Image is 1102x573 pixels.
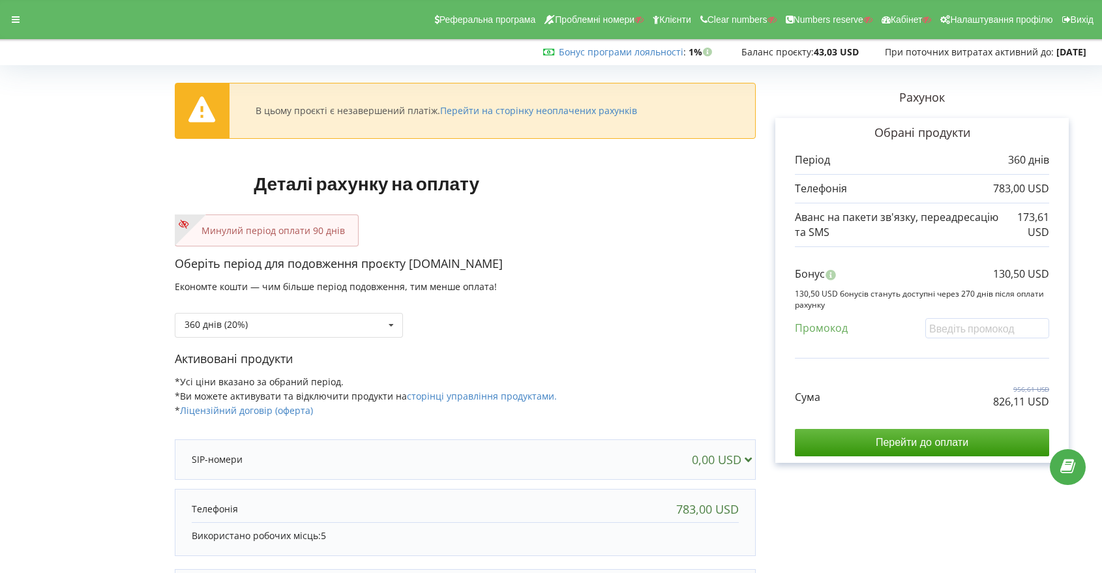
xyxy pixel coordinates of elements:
p: Рахунок [756,89,1088,106]
p: Бонус [795,267,825,282]
p: 173,61 USD [1001,210,1049,240]
p: Аванс на пакети зв'язку, переадресацію та SMS [795,210,1001,240]
a: Ліцензійний договір (оферта) [180,404,313,417]
p: Сума [795,390,820,405]
p: 826,11 USD [993,394,1049,409]
span: *Усі ціни вказано за обраний період. [175,375,344,388]
p: 130,50 USD бонусів стануть доступні через 270 днів після оплати рахунку [795,288,1049,310]
span: Реферальна програма [439,14,536,25]
span: : [559,46,686,58]
p: Період [795,153,830,168]
strong: [DATE] [1056,46,1086,58]
p: 783,00 USD [993,181,1049,196]
p: SIP-номери [192,453,243,466]
span: Кабінет [891,14,923,25]
span: Економте кошти — чим більше період подовження, тим менше оплата! [175,280,497,293]
p: Промокод [795,321,848,336]
a: Бонус програми лояльності [559,46,683,58]
span: 5 [321,529,326,542]
p: 956,61 USD [993,385,1049,394]
p: Минулий період оплати 90 днів [188,224,345,237]
span: Клієнти [659,14,691,25]
span: Numbers reserve [794,14,863,25]
span: Вихід [1071,14,1094,25]
span: *Ви можете активувати та відключити продукти на [175,390,557,402]
span: Clear numbers [707,14,767,25]
p: 130,50 USD [993,267,1049,282]
div: 360 днів (20%) [185,320,248,329]
span: Баланс проєкту: [741,46,814,58]
strong: 1% [689,46,715,58]
a: Перейти на сторінку неоплачених рахунків [440,104,637,117]
a: сторінці управління продуктами. [407,390,557,402]
p: Телефонія [795,181,847,196]
input: Введіть промокод [925,318,1049,338]
div: 783,00 USD [676,503,739,516]
span: При поточних витратах активний до: [885,46,1054,58]
strong: 43,03 USD [814,46,859,58]
div: 0,00 USD [692,453,758,466]
p: Використано робочих місць: [192,529,739,542]
input: Перейти до оплати [795,429,1049,456]
h1: Деталі рахунку на оплату [175,152,558,214]
p: Активовані продукти [175,351,756,368]
span: Проблемні номери [555,14,634,25]
p: Телефонія [192,503,238,516]
span: Налаштування профілю [950,14,1052,25]
div: В цьому проєкті є незавершений платіж. [256,105,637,117]
p: Обрані продукти [795,125,1049,141]
p: Оберіть період для подовження проєкту [DOMAIN_NAME] [175,256,756,272]
p: 360 днів [1008,153,1049,168]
